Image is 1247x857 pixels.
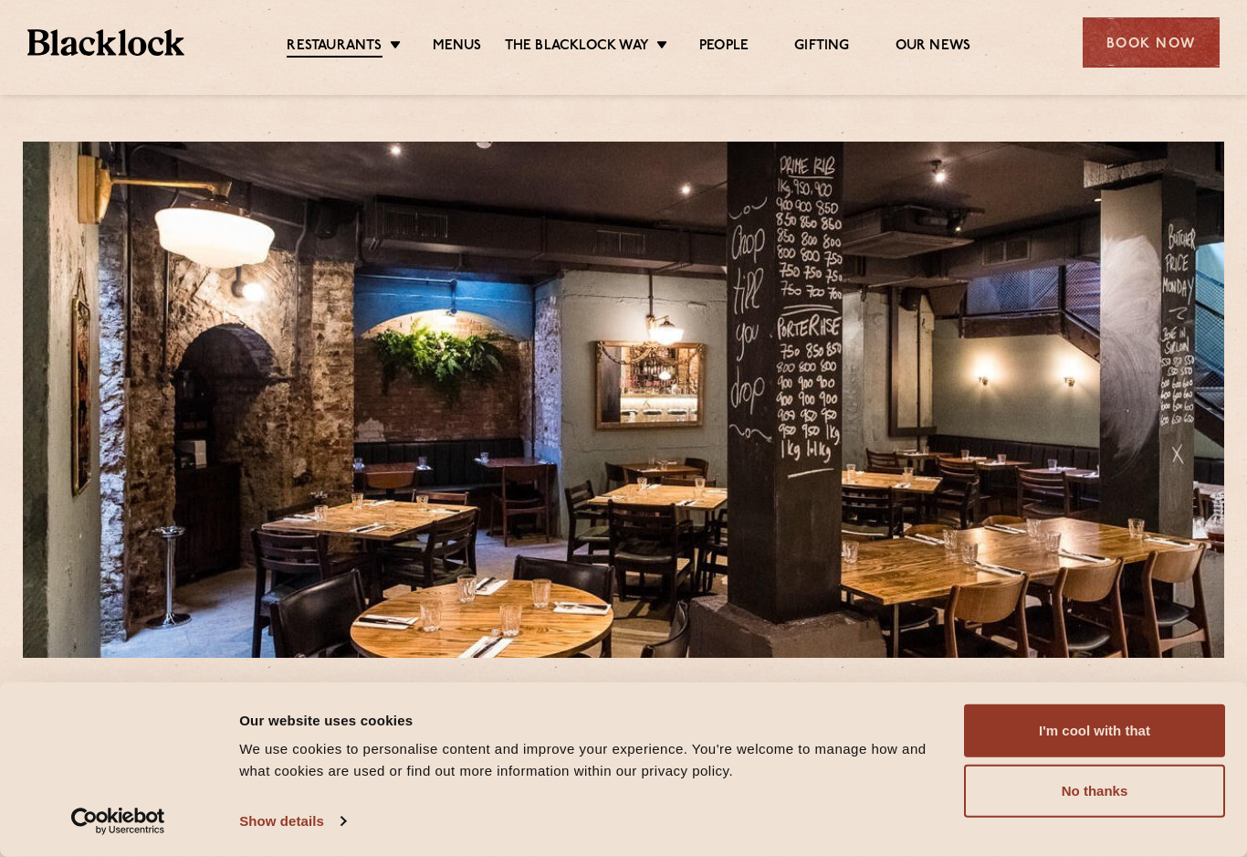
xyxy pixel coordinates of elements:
a: Our News [896,37,971,56]
a: Usercentrics Cookiebot - opens in a new window [38,808,198,835]
button: I'm cool with that [964,704,1225,757]
div: Our website uses cookies [239,709,943,731]
button: No thanks [964,765,1225,818]
a: People [699,37,749,56]
a: Restaurants [287,37,382,58]
a: The Blacklock Way [505,37,649,56]
a: Menus [433,37,482,56]
img: BL_Textured_Logo-footer-cropped.svg [27,29,184,56]
a: Gifting [794,37,849,56]
div: Book Now [1083,17,1220,68]
div: We use cookies to personalise content and improve your experience. You're welcome to manage how a... [239,738,943,782]
a: Show details [239,808,345,835]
